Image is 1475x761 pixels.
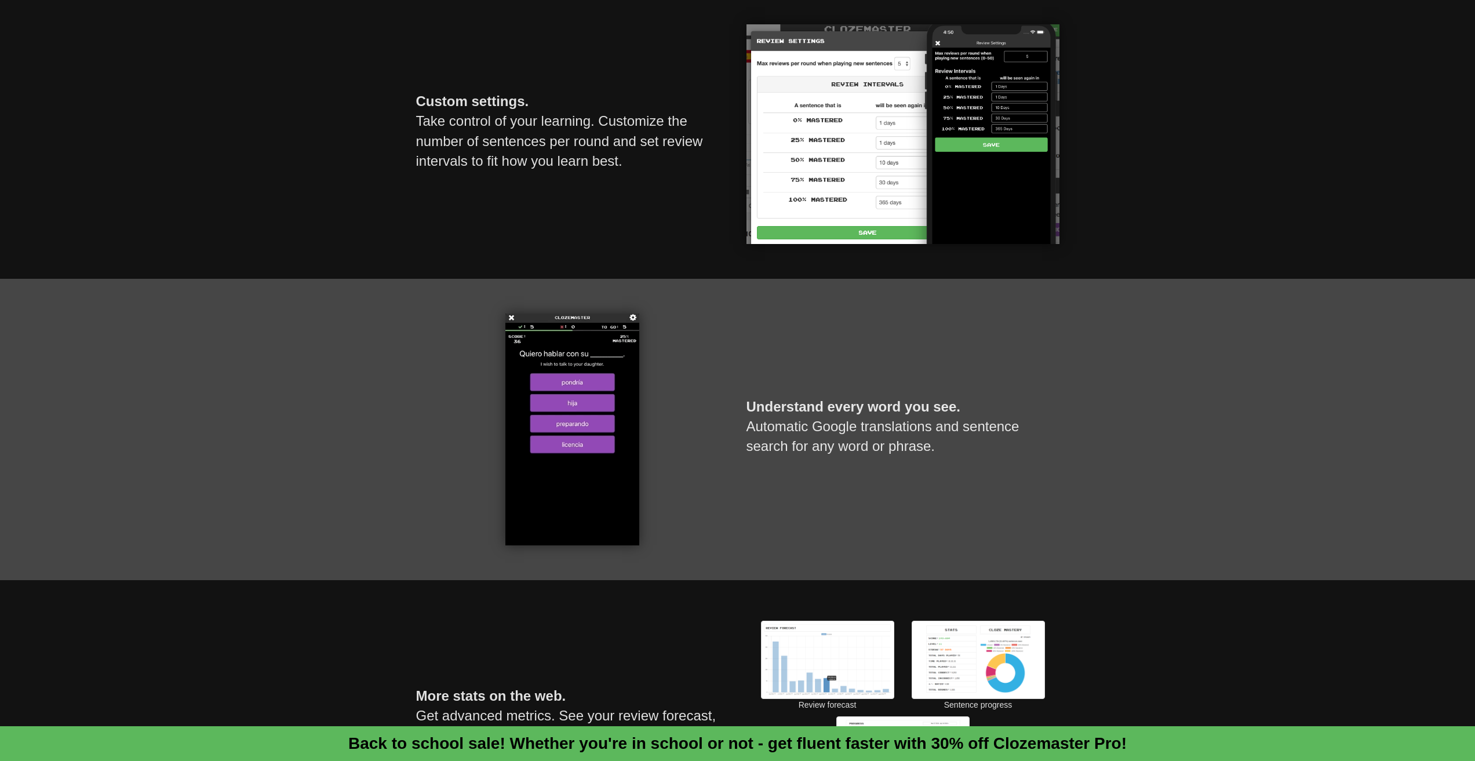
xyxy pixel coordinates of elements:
img: review-forecast-05ab9222a7c4cf6d9da7e88ecb6a760aa02d021886af2f8ee97000842bf7d032.png [761,621,894,698]
strong: Custom settings. [416,93,529,109]
img: mobile-collection-search.gif [505,314,639,545]
strong: More stats on the web. [416,688,566,704]
img: custom-settings-d7778823432b1f7dc7369ac766fd1c4614307075f10143c8bcc8bc3721fc201d.png [746,24,1059,244]
div: Review forecast [752,621,903,710]
div: Sentence progress [903,621,1054,710]
p: Automatic Google translations and sentence search for any word or phrase. [746,374,1059,480]
strong: Understand every word you see. [746,399,960,414]
a: Back to school sale! Whether you're in school or not - get fluent faster with 30% off Clozemaster... [348,734,1127,752]
img: stats-900b8673244deb4ca2d0231e198ac45c98a8978cc795218e537b7ed165086078.png [912,621,1045,698]
p: Take control of your learning. Customize the number of sentences per round and set review interva... [416,68,729,194]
